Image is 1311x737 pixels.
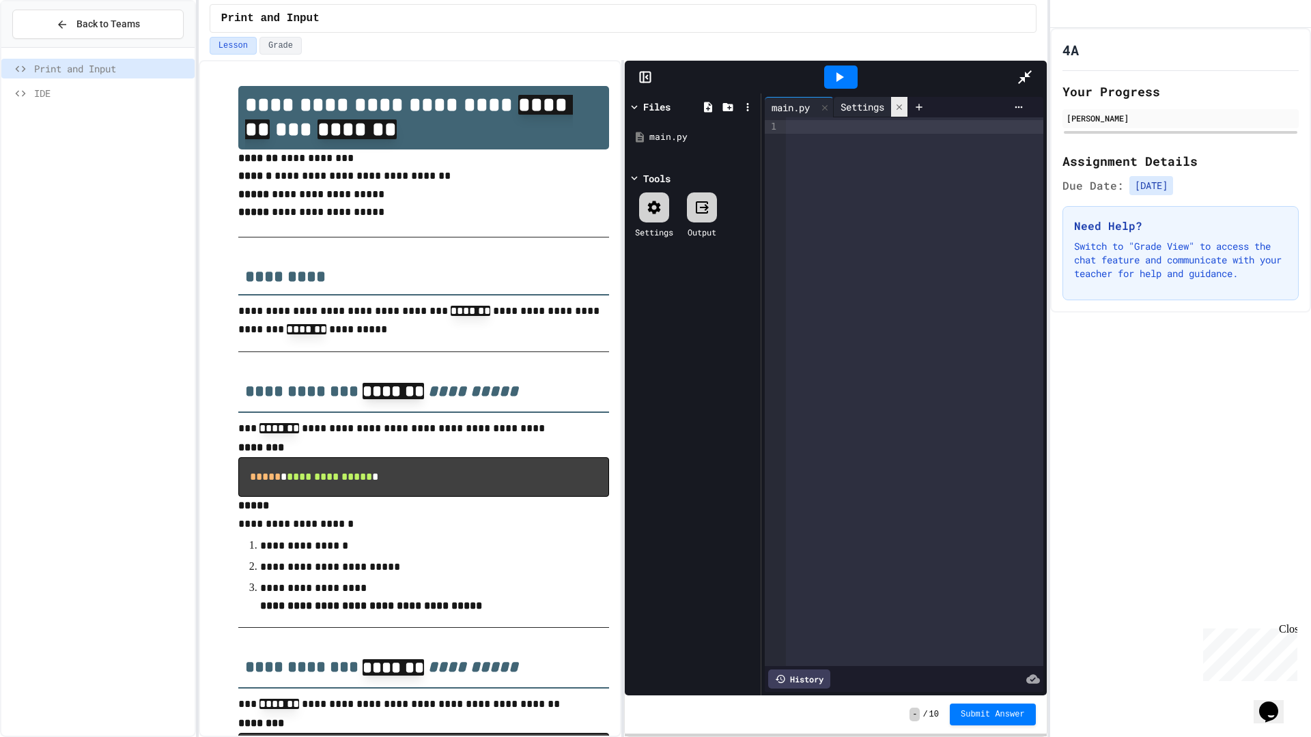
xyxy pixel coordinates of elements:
div: Files [643,100,671,114]
div: History [768,669,830,689]
button: Back to Teams [12,10,184,39]
h2: Your Progress [1062,82,1299,101]
span: 10 [929,709,939,720]
div: Settings [834,100,891,114]
h2: Assignment Details [1062,151,1299,171]
div: [PERSON_NAME] [1067,112,1295,124]
h3: Need Help? [1074,218,1287,234]
iframe: chat widget [1254,682,1297,723]
span: [DATE] [1129,176,1173,195]
div: Tools [643,171,671,186]
span: Print and Input [34,61,189,76]
div: Settings [834,97,908,117]
iframe: chat widget [1198,623,1297,681]
h1: 4A [1062,40,1079,59]
span: - [910,708,920,721]
button: Grade [259,37,302,55]
p: Switch to "Grade View" to access the chat feature and communicate with your teacher for help and ... [1074,240,1287,280]
div: Output [688,226,716,238]
span: Due Date: [1062,177,1124,194]
div: main.py [765,100,817,115]
div: Chat with us now!Close [5,5,94,87]
div: main.py [765,97,834,117]
span: Back to Teams [76,17,140,31]
button: Lesson [210,37,257,55]
div: main.py [649,130,756,144]
div: Settings [635,226,673,238]
button: Submit Answer [950,704,1036,725]
span: Print and Input [221,10,320,27]
span: IDE [34,86,189,100]
div: 1 [765,120,778,134]
span: Submit Answer [961,709,1025,720]
span: / [922,709,927,720]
